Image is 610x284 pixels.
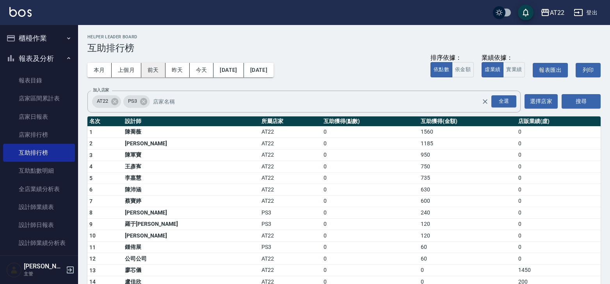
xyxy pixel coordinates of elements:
[419,138,516,150] td: 1185
[3,252,75,270] a: 設計師排行榜
[516,116,601,127] th: 店販業績(虛)
[24,270,64,277] p: 主管
[3,71,75,89] a: 報表目錄
[260,218,322,230] td: PS3
[322,138,419,150] td: 0
[89,140,92,146] span: 2
[123,116,260,127] th: 設計師
[516,230,601,242] td: 0
[123,126,260,138] td: 陳喬薇
[419,149,516,161] td: 950
[516,126,601,138] td: 0
[322,184,419,196] td: 0
[482,62,503,77] button: 虛業績
[3,108,75,126] a: 店家日報表
[419,264,516,276] td: 0
[503,62,525,77] button: 實業績
[419,241,516,253] td: 60
[419,172,516,184] td: 735
[322,126,419,138] td: 0
[576,63,601,77] button: 列印
[89,152,92,158] span: 3
[419,218,516,230] td: 120
[322,195,419,207] td: 0
[260,264,322,276] td: AT22
[491,95,516,107] div: 全選
[89,175,92,181] span: 5
[562,94,601,109] button: 搜尋
[3,89,75,107] a: 店家區間累計表
[322,149,419,161] td: 0
[322,116,419,127] th: 互助獲得(點數)
[9,7,32,17] img: Logo
[123,149,260,161] td: 陳軍寶
[3,198,75,216] a: 設計師業績表
[123,184,260,196] td: 陳沛涵
[419,195,516,207] td: 600
[123,218,260,230] td: 羅于[PERSON_NAME]
[89,221,92,227] span: 9
[244,63,274,77] button: [DATE]
[516,241,601,253] td: 0
[260,138,322,150] td: AT22
[92,97,113,105] span: AT22
[260,172,322,184] td: AT22
[3,180,75,198] a: 全店業績分析表
[123,207,260,219] td: [PERSON_NAME]
[571,5,601,20] button: 登出
[419,161,516,173] td: 750
[123,95,150,108] div: PS3
[151,95,495,108] input: 店家名稱
[260,184,322,196] td: AT22
[419,230,516,242] td: 120
[260,195,322,207] td: AT22
[419,253,516,265] td: 60
[123,241,260,253] td: 鍾侑展
[516,264,601,276] td: 1450
[482,54,525,62] div: 業績依據：
[89,232,96,239] span: 10
[89,163,92,170] span: 4
[322,241,419,253] td: 0
[89,255,96,262] span: 12
[87,63,112,77] button: 本月
[260,207,322,219] td: PS3
[112,63,141,77] button: 上個月
[516,138,601,150] td: 0
[322,207,419,219] td: 0
[322,230,419,242] td: 0
[89,186,92,193] span: 6
[3,48,75,69] button: 報表及分析
[260,161,322,173] td: AT22
[260,241,322,253] td: PS3
[92,95,121,108] div: AT22
[516,161,601,173] td: 0
[490,94,518,109] button: Open
[87,34,601,39] h2: Helper Leader Board
[123,161,260,173] td: 王彥寯
[3,162,75,180] a: 互助點數明細
[165,63,190,77] button: 昨天
[430,54,474,62] div: 排序依據：
[123,172,260,184] td: 李嘉慧
[89,129,92,135] span: 1
[260,253,322,265] td: AT22
[322,264,419,276] td: 0
[452,62,474,77] button: 依金額
[430,62,452,77] button: 依點數
[123,264,260,276] td: 廖芯儀
[518,5,534,20] button: save
[123,195,260,207] td: 蔡寶婷
[322,161,419,173] td: 0
[89,198,92,204] span: 7
[537,5,567,21] button: AT22
[123,97,142,105] span: PS3
[87,43,601,54] h3: 互助排行榜
[3,234,75,252] a: 設計師業績分析表
[322,172,419,184] td: 0
[516,207,601,219] td: 0
[87,116,123,127] th: 名次
[141,63,165,77] button: 前天
[260,116,322,127] th: 所屬店家
[123,253,260,265] td: 公司公司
